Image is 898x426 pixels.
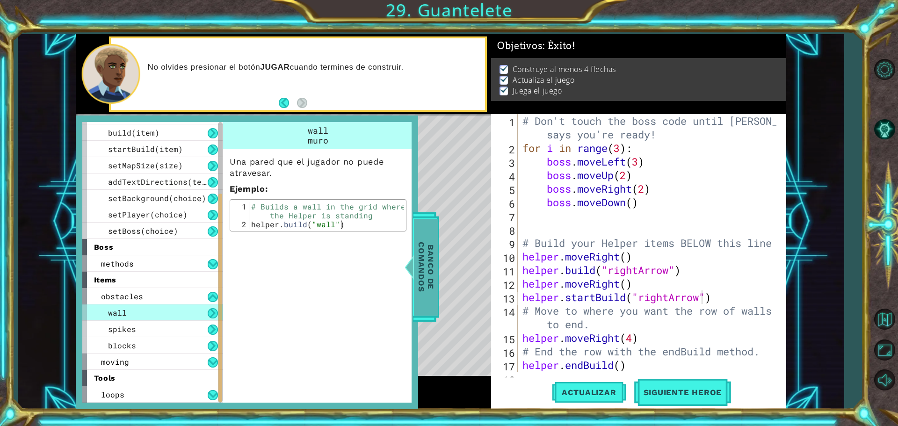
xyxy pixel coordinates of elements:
[108,128,159,137] span: build(item)
[871,304,898,335] a: Volver al Mapa
[634,390,731,399] span: Siguiente Heroe
[497,40,576,52] span: Objetivos
[552,377,626,407] button: Actualizar
[230,184,268,194] strong: :
[101,357,129,367] span: moving
[513,64,616,74] p: Construye al menos 4 flechas
[493,346,518,360] div: 16
[101,259,134,268] span: methods
[108,144,183,154] span: startBuild(item)
[871,337,898,364] button: Maximizar Navegador
[500,86,509,93] img: Check mark for checkbox
[108,209,188,219] span: setPlayer(choice)
[543,40,576,51] span: : Éxito!
[101,390,124,399] span: loops
[493,251,518,265] div: 10
[493,156,518,170] div: 3
[108,160,183,170] span: setMapSize(size)
[230,184,265,194] span: Ejemplo
[493,183,518,197] div: 5
[493,238,518,251] div: 9
[493,278,518,292] div: 12
[223,122,413,149] div: wallmuro
[500,75,509,82] img: Check mark for checkbox
[101,291,143,301] span: obstacles
[493,292,518,305] div: 13
[82,239,223,255] div: boss
[108,177,216,187] span: addTextDirections(text)
[493,224,518,238] div: 8
[82,272,223,288] div: items
[493,197,518,210] div: 6
[260,63,290,72] strong: JUGAR
[108,193,206,203] span: setBackground(choice)
[493,305,518,332] div: 14
[82,370,223,386] div: tools
[634,380,731,409] button: Siguiente Heroe
[94,243,113,252] span: boss
[500,64,509,72] img: Check mark for checkbox
[871,306,898,333] button: Volver al Mapa
[232,202,249,220] div: 1
[308,125,328,136] span: wall
[232,220,249,229] div: 2
[493,360,518,373] div: 17
[493,265,518,278] div: 11
[493,170,518,183] div: 4
[493,210,518,224] div: 7
[513,75,575,85] p: Actualiza el juego
[230,156,406,179] p: Una pared que el jugador no puede atravesar.
[148,62,479,72] p: No olvides presionar el botón cuando termines de construir.
[297,98,307,108] button: Next
[308,135,328,146] span: muro
[871,116,898,143] button: Pista AI
[552,388,626,397] span: Actualizar
[493,373,518,387] div: 18
[414,218,438,315] span: Banco de comandos
[493,332,518,346] div: 15
[108,226,178,236] span: setBoss(choice)
[94,275,116,284] span: items
[108,308,127,318] span: wall
[871,56,898,83] button: Opciones del Nivel
[108,340,136,350] span: blocks
[493,143,518,156] div: 2
[279,98,297,108] button: Back
[94,374,116,383] span: tools
[493,116,518,143] div: 1
[871,367,898,394] button: Silencio
[513,86,562,96] p: Juega el juego
[108,324,136,334] span: spikes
